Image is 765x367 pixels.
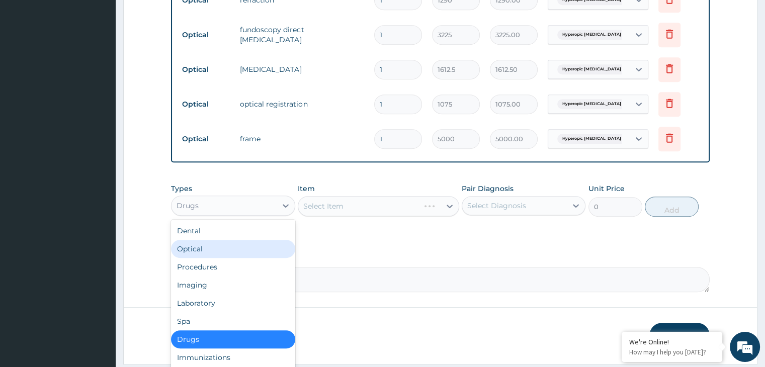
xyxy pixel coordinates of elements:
div: We're Online! [629,337,715,346]
label: Unit Price [588,183,625,194]
div: Select Diagnosis [467,201,526,211]
div: Imaging [171,276,295,294]
span: Hyperopic [MEDICAL_DATA] [557,99,626,109]
div: Immunizations [171,348,295,366]
img: d_794563401_company_1708531726252_794563401 [19,50,41,75]
label: Pair Diagnosis [462,183,514,194]
td: optical registration [235,94,369,114]
button: Add [645,197,699,217]
td: frame [235,129,369,149]
div: Minimize live chat window [165,5,189,29]
label: Types [171,185,192,193]
span: Hyperopic [MEDICAL_DATA] [557,134,626,144]
td: fundoscopy direct [MEDICAL_DATA] [235,20,369,50]
div: Chat with us now [52,56,169,69]
p: How may I help you today? [629,348,715,356]
div: Procedures [171,258,295,276]
button: Submit [649,323,710,349]
div: Drugs [171,330,295,348]
span: Hyperopic [MEDICAL_DATA] [557,30,626,40]
td: Optical [177,130,235,148]
div: Laboratory [171,294,295,312]
label: Comment [171,253,709,261]
td: Optical [177,26,235,44]
span: We're online! [58,116,139,218]
div: Drugs [177,201,199,211]
div: Spa [171,312,295,330]
div: Optical [171,240,295,258]
div: Dental [171,222,295,240]
textarea: Type your message and hit 'Enter' [5,253,192,289]
span: Hyperopic [MEDICAL_DATA] [557,64,626,74]
td: [MEDICAL_DATA] [235,59,369,79]
td: Optical [177,60,235,79]
td: Optical [177,95,235,114]
label: Item [298,183,315,194]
